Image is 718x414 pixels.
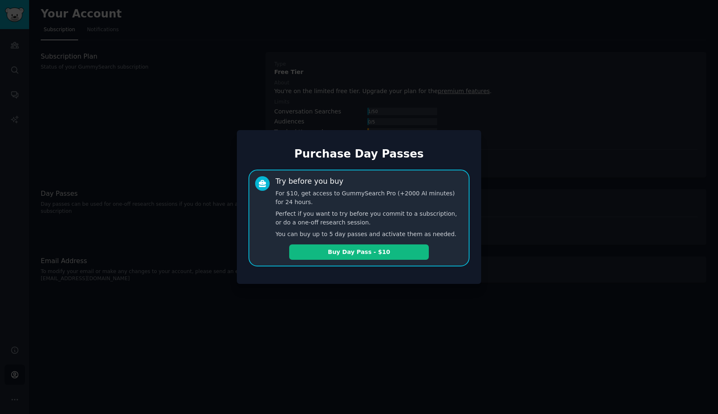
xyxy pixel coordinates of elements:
[275,209,463,227] p: Perfect if you want to try before you commit to a subscription, or do a one-off research session.
[275,189,463,207] p: For $10, get access to GummySearch Pro (+2000 AI minutes) for 24 hours.
[289,244,429,260] button: Buy Day Pass - $10
[248,148,470,161] h1: Purchase Day Passes
[275,176,343,187] div: Try before you buy
[275,230,463,239] p: You can buy up to 5 day passes and activate them as needed.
